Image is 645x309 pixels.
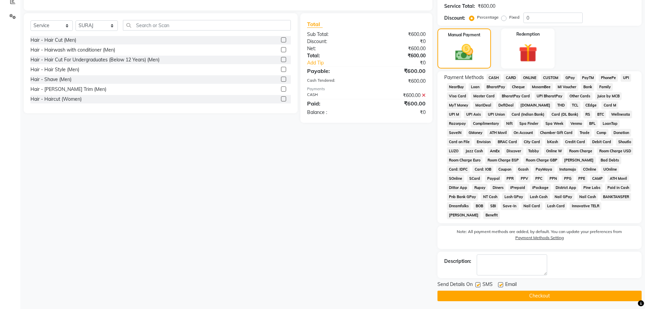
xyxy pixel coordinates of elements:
[563,74,577,82] span: GPay
[447,147,461,155] span: LUZO
[599,156,621,164] span: Bad Debts
[576,175,587,182] span: PPE
[515,235,564,241] label: Payment Methods Setting
[444,258,471,265] div: Description:
[567,147,594,155] span: Room Charge
[123,20,291,31] input: Search or Scan
[563,138,587,146] span: Credit Card
[307,86,425,92] div: Payments
[599,74,618,82] span: PhonePe
[597,147,633,155] span: Room Charge USD
[483,211,500,219] span: Benefit
[437,281,473,289] span: Send Details On
[504,147,523,155] span: Discover
[597,83,613,91] span: Family
[444,74,484,81] span: Payment Methods
[302,109,366,116] div: Balance :
[495,138,519,146] span: BRAC Card
[30,86,106,93] div: Hair - [PERSON_NAME] Trim (Men)
[447,83,466,91] span: NearBuy
[472,184,488,192] span: Rupay
[473,202,485,210] span: BOB
[508,184,528,192] span: iPrepaid
[30,46,115,54] div: Hair - Hairwash with conditioner (Men)
[437,291,642,301] button: Checkout
[504,120,515,128] span: Nift
[488,147,502,155] span: AmEx
[447,211,481,219] span: [PERSON_NAME]
[583,101,599,109] span: CEdge
[444,3,475,10] div: Service Total:
[463,147,485,155] span: Jazz Cash
[302,59,377,66] a: Add Tip
[487,129,509,137] span: ATH Movil
[496,101,516,109] span: DefiDeal
[30,76,71,83] div: Hair - Shave (Men)
[544,147,564,155] span: Online W
[302,99,366,108] div: Paid:
[447,175,465,182] span: SOnline
[609,111,632,118] span: Wellnessta
[447,156,483,164] span: Room Charge Euro
[605,184,631,192] span: Paid in Cash
[550,111,581,118] span: Card (DL Bank)
[481,193,499,201] span: NT Cash
[448,32,480,38] label: Manual Payment
[447,184,470,192] span: Dittor App
[447,92,469,100] span: Visa Card
[30,96,82,103] div: Hair - Haircut (Women)
[501,202,519,210] span: Save-In
[30,56,159,63] div: Hair - Hair Cut For Undergraduates (Below 12 Years) (Men)
[523,156,559,164] span: Room Charge GBP
[621,74,631,82] span: UPI
[302,52,366,59] div: Total:
[601,166,619,173] span: UOnline
[583,111,593,118] span: RS
[517,120,541,128] span: Spa Finder
[447,202,471,210] span: Dreamfolks
[484,83,507,91] span: BharatPay
[496,166,513,173] span: Coupon
[543,120,566,128] span: Spa Week
[518,101,553,109] span: [DOMAIN_NAME]
[447,129,464,137] span: SaveIN
[302,31,366,38] div: Sub Total:
[488,202,498,210] span: SBI
[464,111,483,118] span: UPI Axis
[302,45,366,52] div: Net:
[509,14,519,20] label: Fixed
[555,101,567,109] span: THD
[447,120,468,128] span: Razorpay
[366,109,431,116] div: ₹0
[490,184,506,192] span: Diners
[557,166,578,173] span: Instamojo
[366,67,431,75] div: ₹600.00
[302,38,366,45] div: Discount:
[302,67,366,75] div: Payable:
[503,74,518,82] span: CARD
[538,129,575,137] span: Chamber Gift Card
[547,175,559,182] span: PPN
[595,111,606,118] span: BTC
[510,111,547,118] span: Card (Indian Bank)
[519,175,531,182] span: PPV
[447,101,471,109] span: MyT Money
[522,138,542,146] span: City Card
[30,66,79,73] div: Hair - Hair Style (Men)
[469,83,481,91] span: Loan
[471,120,501,128] span: Complimentary
[473,101,493,109] span: MariDeal
[502,193,525,201] span: Lash GPay
[567,92,593,100] span: Other Cards
[587,120,598,128] span: BFL
[600,120,620,128] span: LoanTap
[447,193,478,201] span: Pnb Bank GPay
[580,74,596,82] span: PayTM
[466,129,485,137] span: GMoney
[562,175,574,182] span: PPG
[366,31,431,38] div: ₹600.00
[505,281,517,289] span: Email
[482,281,493,289] span: SMS
[487,74,501,82] span: CASH
[486,111,507,118] span: UPI Union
